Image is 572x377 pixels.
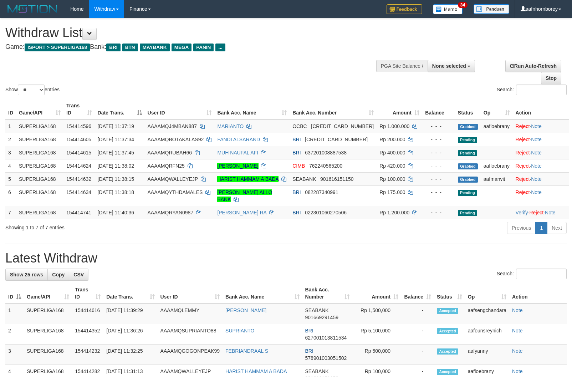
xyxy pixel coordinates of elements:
[25,44,90,51] span: ISPORT > SUPERLIGA168
[5,324,24,345] td: 2
[516,85,567,95] input: Search:
[47,269,69,281] a: Copy
[311,123,374,129] span: Copy 693816522488 to clipboard
[401,304,434,324] td: -
[103,304,157,324] td: [DATE] 11:39:29
[5,304,24,324] td: 1
[225,368,287,374] a: HARIST HAMMAM A BADA
[474,4,509,14] img: panduan.png
[531,150,542,156] a: Note
[73,272,84,277] span: CSV
[305,137,368,142] span: Copy 594301016038535 to clipboard
[148,137,204,142] span: AAAAMQBOTAKALAS92
[352,345,401,365] td: Rp 500,000
[5,269,48,281] a: Show 25 rows
[217,123,244,129] a: MARIANTO
[148,176,198,182] span: AAAAMQWALLEYEJP
[16,119,63,133] td: SUPERLIGA168
[5,206,16,219] td: 7
[465,304,509,324] td: aafsengchandara
[5,159,16,172] td: 4
[507,222,536,234] a: Previous
[292,163,305,169] span: CIMB
[531,176,542,182] a: Note
[148,123,197,129] span: AAAAMQJ4MBAN887
[148,210,194,215] span: AAAAMQRYAN0987
[10,272,43,277] span: Show 25 rows
[513,146,569,159] td: ·
[223,283,302,304] th: Bank Acc. Name: activate to sort column ascending
[24,304,72,324] td: SUPERLIGA168
[16,185,63,206] td: SUPERLIGA168
[434,283,465,304] th: Status: activate to sort column ascending
[513,159,569,172] td: ·
[425,149,452,156] div: - - -
[225,348,268,354] a: FEBRIANDRAAL S
[516,137,530,142] a: Reject
[16,99,63,119] th: Game/API: activate to sort column ascending
[292,123,307,129] span: OCBC
[516,176,530,182] a: Reject
[5,251,567,265] h1: Latest Withdraw
[481,172,513,185] td: aafmanvit
[512,328,523,333] a: Note
[425,175,452,183] div: - - -
[509,283,567,304] th: Action
[225,328,254,333] a: SUPRIANTO
[541,72,561,84] a: Stop
[95,99,145,119] th: Date Trans.: activate to sort column descending
[513,185,569,206] td: ·
[376,60,428,72] div: PGA Site Balance /
[214,99,290,119] th: Bank Acc. Name: activate to sort column ascending
[217,137,260,142] a: FANDI ALSARAND
[305,307,329,313] span: SEABANK
[16,133,63,146] td: SUPERLIGA168
[193,44,214,51] span: PANIN
[458,190,477,196] span: Pending
[516,210,528,215] a: Verify
[437,328,458,334] span: Accepted
[217,163,258,169] a: [PERSON_NAME]
[66,123,91,129] span: 154414596
[217,150,258,156] a: MUH NAUFAL AFI
[158,304,223,324] td: AAAAMQLEMMY
[225,307,266,313] a: [PERSON_NAME]
[432,63,466,69] span: None selected
[425,189,452,196] div: - - -
[66,176,91,182] span: 154414632
[148,189,203,195] span: AAAAMQYTHDAMALES
[379,123,409,129] span: Rp 1.000.000
[106,44,120,51] span: BRI
[497,85,567,95] label: Search:
[401,345,434,365] td: -
[425,162,452,169] div: - - -
[140,44,170,51] span: MAYBANK
[72,283,103,304] th: Trans ID: activate to sort column ascending
[305,355,347,361] span: Copy 578901003051502 to clipboard
[305,368,329,374] span: SEABANK
[217,189,272,202] a: [PERSON_NAME] ALLO BANK
[5,133,16,146] td: 2
[437,369,458,375] span: Accepted
[103,324,157,345] td: [DATE] 11:36:26
[66,137,91,142] span: 154414605
[302,283,353,304] th: Bank Acc. Number: activate to sort column ascending
[215,44,225,51] span: ...
[516,150,530,156] a: Reject
[52,272,65,277] span: Copy
[516,189,530,195] a: Reject
[513,206,569,219] td: · ·
[5,172,16,185] td: 5
[98,150,134,156] span: [DATE] 11:37:45
[513,133,569,146] td: ·
[513,99,569,119] th: Action
[292,189,301,195] span: BRI
[530,210,544,215] a: Reject
[379,210,409,215] span: Rp 1.200.000
[422,99,455,119] th: Balance
[531,123,542,129] a: Note
[24,345,72,365] td: SUPERLIGA168
[98,189,134,195] span: [DATE] 11:38:18
[148,163,185,169] span: AAAAMQRFN25
[98,163,134,169] span: [DATE] 11:38:02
